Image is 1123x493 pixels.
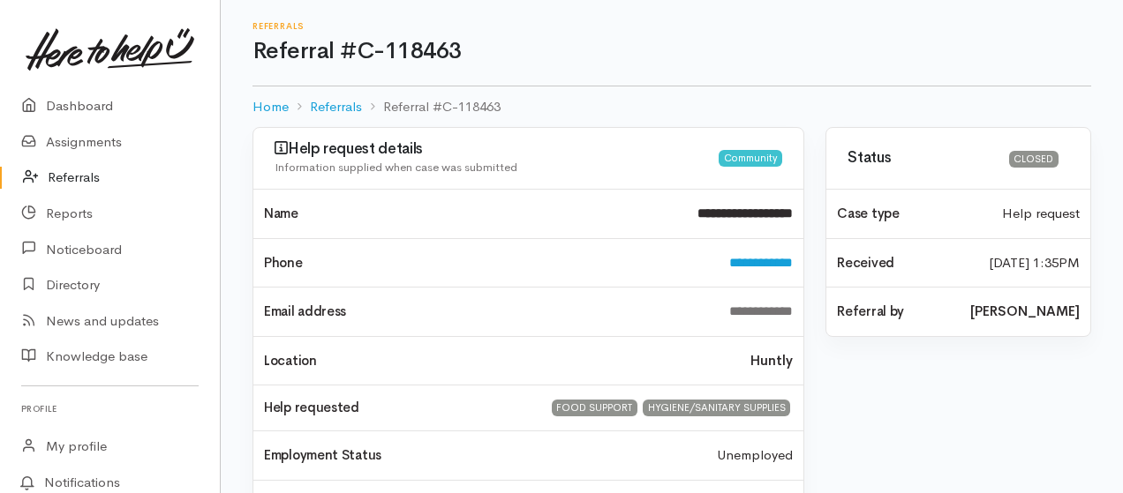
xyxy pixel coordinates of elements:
h4: Help requested [264,400,528,415]
nav: breadcrumb [252,86,1091,128]
h4: Email address [264,304,708,319]
a: Home [252,97,289,117]
h4: Name [264,206,676,221]
h3: Help request details [275,140,719,158]
h1: Referral #C-118463 [252,39,1091,64]
div: Closed [1009,151,1059,168]
h4: Referral by [837,304,949,319]
b: [PERSON_NAME] [970,302,1080,322]
li: Referral #C-118463 [362,97,501,117]
h4: Case type [837,206,981,221]
b: Huntly [750,351,793,371]
div: HYGIENE/SANITARY SUPPLIES [643,400,790,416]
h6: Profile [21,397,199,421]
h4: Received [837,256,968,271]
div: Unemployed [706,445,803,466]
h4: Phone [264,256,708,271]
span: Information supplied when case was submitted [275,160,517,175]
h3: Status [848,150,998,167]
h4: Location [264,354,729,369]
h6: Referrals [252,21,1091,31]
a: Referrals [310,97,362,117]
div: Community [719,150,782,167]
div: FOOD SUPPORT [552,400,637,416]
time: [DATE] 1:35PM [989,253,1080,273]
div: Help request [991,204,1090,224]
span: Employment Status [264,446,381,463]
